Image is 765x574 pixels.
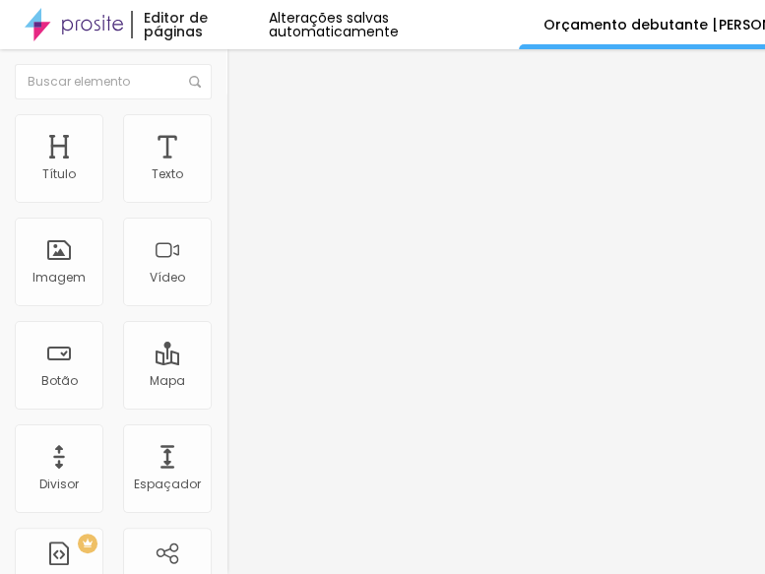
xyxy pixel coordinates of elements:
div: Título [42,167,76,181]
div: Botão [41,374,78,388]
div: Vídeo [150,271,185,285]
div: Espaçador [134,478,201,491]
input: Buscar elemento [15,64,212,99]
div: Alterações salvas automaticamente [269,11,519,38]
div: Editor de páginas [131,11,268,38]
img: Icone [189,76,201,88]
div: Divisor [39,478,79,491]
div: Imagem [32,271,86,285]
div: Mapa [150,374,185,388]
div: Texto [152,167,183,181]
